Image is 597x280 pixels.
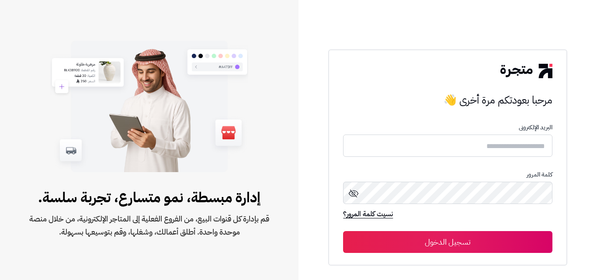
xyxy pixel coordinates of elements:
[343,171,552,178] p: كلمة المرور
[343,91,552,109] h3: مرحبا بعودتكم مرة أخرى 👋
[343,124,552,131] p: البريد الإلكترونى
[500,64,552,78] img: logo-2.png
[343,231,552,253] button: تسجيل الدخول
[28,187,271,208] span: إدارة مبسطة، نمو متسارع، تجربة سلسة.
[28,212,271,239] span: قم بإدارة كل قنوات البيع، من الفروع الفعلية إلى المتاجر الإلكترونية، من خلال منصة موحدة واحدة. أط...
[343,209,393,221] a: نسيت كلمة المرور؟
